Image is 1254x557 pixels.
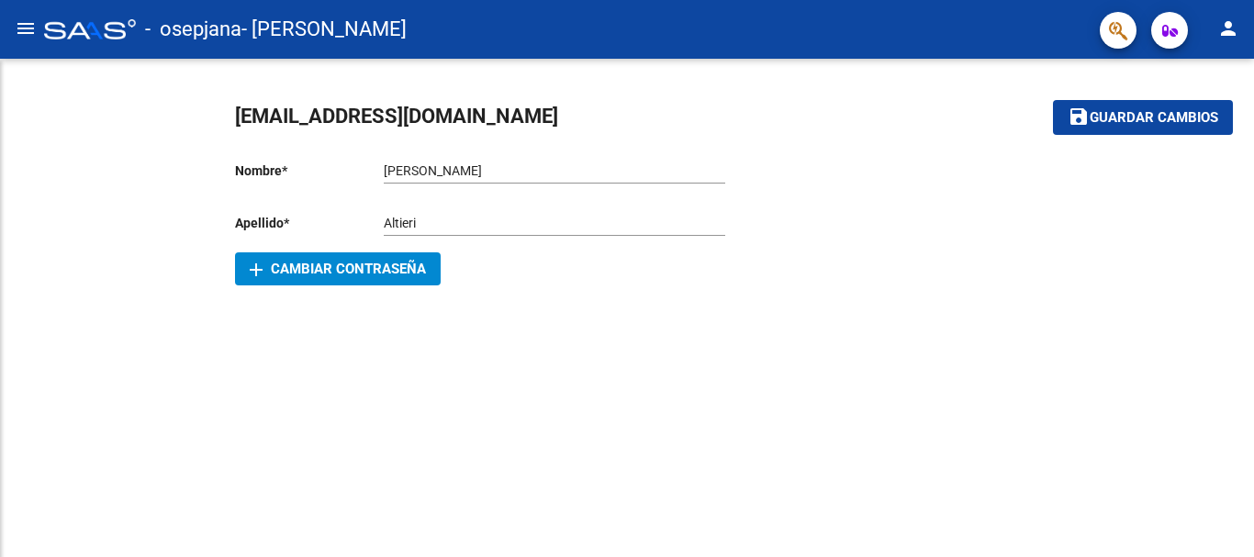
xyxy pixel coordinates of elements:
[1217,17,1239,39] mat-icon: person
[245,259,267,281] mat-icon: add
[1192,495,1236,539] iframe: Intercom live chat
[1068,106,1090,128] mat-icon: save
[1090,110,1218,127] span: Guardar cambios
[250,261,426,277] span: Cambiar Contraseña
[235,161,384,181] p: Nombre
[15,17,37,39] mat-icon: menu
[235,213,384,233] p: Apellido
[1053,100,1233,134] button: Guardar cambios
[235,252,441,285] button: Cambiar Contraseña
[241,9,407,50] span: - [PERSON_NAME]
[235,105,558,128] span: [EMAIL_ADDRESS][DOMAIN_NAME]
[145,9,241,50] span: - osepjana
